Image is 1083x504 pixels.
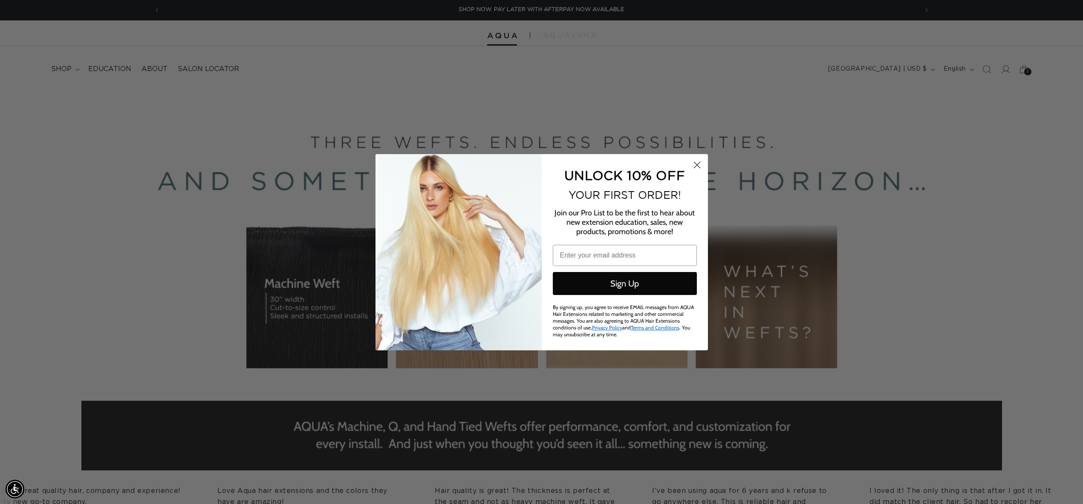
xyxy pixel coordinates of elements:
div: Accessibility Menu [6,480,24,498]
span: By signing up, you agree to receive EMAIL messages from AQUA Hair Extensions related to marketing... [553,304,694,338]
a: Terms and Conditions [631,324,679,331]
span: YOUR FIRST ORDER! [569,189,681,201]
button: Close dialog [690,157,705,172]
a: Privacy Policy [592,324,622,331]
input: Enter your email address [553,245,697,266]
span: UNLOCK 10% OFF [564,168,685,182]
span: Join our Pro List to be the first to hear about new extension education, sales, new products, pro... [554,208,695,236]
button: Sign Up [553,272,697,295]
img: daab8b0d-f573-4e8c-a4d0-05ad8d765127.png [375,154,542,350]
